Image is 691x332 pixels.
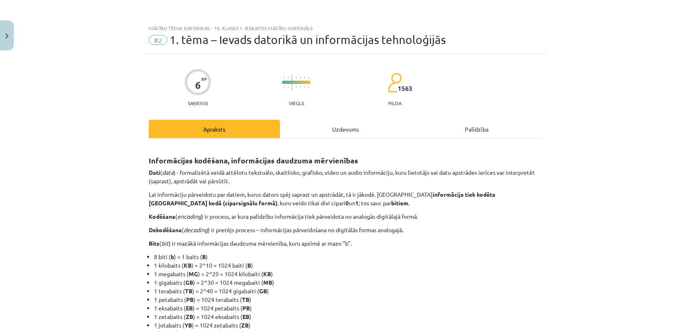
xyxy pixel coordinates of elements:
[149,120,280,138] div: Apraksts
[308,77,309,79] img: icon-short-line-57e1e144782c952c97e751825c79c345078a6d821885a25fce030b3d8c18986b.svg
[185,100,211,106] p: Saņemsi
[241,321,249,329] strong: ZB
[280,120,411,138] div: Uzdevums
[185,279,193,286] strong: GB
[154,278,542,287] li: 1 gigabaits ( ) = 2^30 = 1024 megabaiti ( )
[154,304,542,312] li: 1 eksabaits ( ) = 1024 petabaits ( )
[300,86,301,88] img: icon-short-line-57e1e144782c952c97e751825c79c345078a6d821885a25fce030b3d8c18986b.svg
[387,73,402,93] img: students-c634bb4e5e11cddfef0936a35e636f08e4e9abd3cc4e673bd6f9a4125e45ecb1.svg
[149,226,182,233] strong: Dekodēšana
[5,33,9,39] img: icon-close-lesson-0947bae3869378f0d4975bcd49f059093ad1ed9edebbc8119c70593378902aed.svg
[149,169,160,176] strong: Dati
[149,212,542,221] p: ( ) ir process, ar kura palīdzību informācija tiek pārveidota no analogās digitālajā formā.
[149,213,175,220] strong: Kodēšana
[149,240,159,247] strong: Bits
[185,321,192,329] strong: YB
[195,79,201,91] div: 6
[149,226,542,234] p: ( ) ir pretējs process – informācijas pārveidošana no digitālās formas analogajā.
[154,261,542,270] li: 1 kilobaits ( ) = 2^10 = 1024 baiti ( )
[242,304,250,312] strong: PB
[263,279,272,286] strong: MB
[411,120,542,138] div: Palīdzība
[154,253,542,261] li: 8 biti ( ) = 1 baits ( )
[162,169,174,176] em: data
[154,287,542,295] li: 1 terabaits ( ) = 2^40 = 1024 gigabaiti ( )
[154,270,542,278] li: 1 megabaits ( ) = 2^20 = 1024 kilobaiti ( )
[186,313,193,320] strong: ZB
[296,86,297,88] img: icon-short-line-57e1e144782c952c97e751825c79c345078a6d821885a25fce030b3d8c18986b.svg
[288,77,288,79] img: icon-short-line-57e1e144782c952c97e751825c79c345078a6d821885a25fce030b3d8c18986b.svg
[185,287,192,295] strong: TB
[169,33,446,46] span: 1. tēma – Ievads datorikā un informācijas tehnoloģijās
[161,240,169,247] em: bit
[149,168,542,185] p: ( ) - formalizētā veidā attēlotu tekstuālo, skaitlisko, grafisko, video un audio informāciju, kur...
[391,199,408,207] strong: bitiem
[308,86,309,88] img: icon-short-line-57e1e144782c952c97e751825c79c345078a6d821885a25fce030b3d8c18986b.svg
[292,75,293,90] img: icon-long-line-d9ea69661e0d244f92f715978eff75569469978d946b2353a9bb055b3ed8787d.svg
[184,226,208,233] em: decoding
[201,77,207,81] span: XP
[154,295,542,304] li: 1 petabaits ( ) = 1024 terabaits ( )
[284,77,284,79] img: icon-short-line-57e1e144782c952c97e751825c79c345078a6d821885a25fce030b3d8c18986b.svg
[154,321,542,330] li: 1 jotabaits ( ) = 1024 zetabaits ( )
[149,239,542,248] p: ( ) ir mazākā informācijas daudzuma mērvienība, kuru apzīmē ar mazo "b".
[296,77,297,79] img: icon-short-line-57e1e144782c952c97e751825c79c345078a6d821885a25fce030b3d8c18986b.svg
[345,199,349,207] strong: 0
[189,270,198,277] strong: MG
[186,296,194,303] strong: PB
[263,270,271,277] strong: KB
[259,287,267,295] strong: GB
[171,253,174,260] strong: b
[300,77,301,79] img: icon-short-line-57e1e144782c952c97e751825c79c345078a6d821885a25fce030b3d8c18986b.svg
[284,86,284,88] img: icon-short-line-57e1e144782c952c97e751825c79c345078a6d821885a25fce030b3d8c18986b.svg
[154,312,542,321] li: 1 zetabaits ( ) = 1024 eksabaits ( )
[398,85,412,92] span: 1563
[242,296,249,303] strong: TB
[149,156,358,165] strong: Informācijas kodēšana, informācijas daudzuma mērvienības
[355,199,359,207] strong: 1
[388,100,401,106] p: pilda
[149,25,542,31] div: Mācību tēma: Datorikas - 10. klases 1. ieskaites mācību materiāls
[184,262,191,269] strong: KB
[149,190,542,207] p: Lai informāciju pārveidotu par datiem, kurus dators spēj saprast un apstrādāt, tā ir jākodē. [GEO...
[247,262,251,269] strong: B
[289,100,304,106] p: Viegls
[202,253,206,260] strong: B
[149,191,495,207] strong: informācija tiek kodēta [GEOGRAPHIC_DATA] kodā (ciparsignālu formā)
[288,86,288,88] img: icon-short-line-57e1e144782c952c97e751825c79c345078a6d821885a25fce030b3d8c18986b.svg
[149,35,167,45] span: #2
[242,313,249,320] strong: EB
[186,304,193,312] strong: EB
[177,213,201,220] em: encoding
[304,77,305,79] img: icon-short-line-57e1e144782c952c97e751825c79c345078a6d821885a25fce030b3d8c18986b.svg
[304,86,305,88] img: icon-short-line-57e1e144782c952c97e751825c79c345078a6d821885a25fce030b3d8c18986b.svg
